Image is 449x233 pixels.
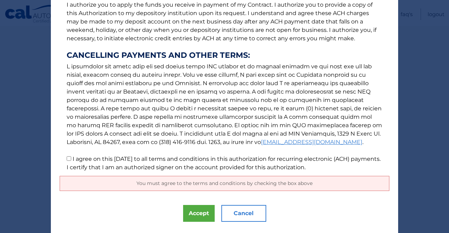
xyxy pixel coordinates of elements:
strong: CANCELLING PAYMENTS AND OTHER TERMS: [67,51,382,60]
button: Cancel [221,205,266,222]
a: [EMAIL_ADDRESS][DOMAIN_NAME] [261,139,362,145]
label: I agree on this [DATE] to all terms and conditions in this authorization for recurring electronic... [67,156,381,171]
button: Accept [183,205,215,222]
span: You must agree to the terms and conditions by checking the box above [136,180,313,186]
